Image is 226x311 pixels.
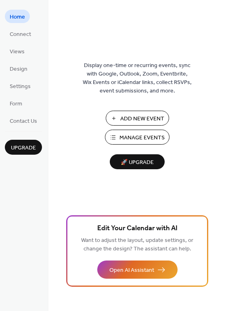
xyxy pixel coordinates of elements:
[105,130,169,145] button: Manage Events
[97,261,178,279] button: Open AI Assistant
[10,82,31,91] span: Settings
[115,157,160,168] span: 🚀 Upgrade
[5,27,36,40] a: Connect
[120,115,164,123] span: Add New Event
[11,144,36,152] span: Upgrade
[119,134,165,142] span: Manage Events
[106,111,169,126] button: Add New Event
[5,62,32,75] a: Design
[5,79,36,92] a: Settings
[81,235,193,254] span: Want to adjust the layout, update settings, or change the design? The assistant can help.
[5,10,30,23] a: Home
[97,223,178,234] span: Edit Your Calendar with AI
[5,114,42,127] a: Contact Us
[5,140,42,155] button: Upgrade
[83,61,192,95] span: Display one-time or recurring events, sync with Google, Outlook, Zoom, Eventbrite, Wix Events or ...
[10,117,37,126] span: Contact Us
[5,44,29,58] a: Views
[10,48,25,56] span: Views
[110,154,165,169] button: 🚀 Upgrade
[10,13,25,21] span: Home
[10,65,27,74] span: Design
[10,100,22,108] span: Form
[5,97,27,110] a: Form
[109,266,154,275] span: Open AI Assistant
[10,30,31,39] span: Connect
